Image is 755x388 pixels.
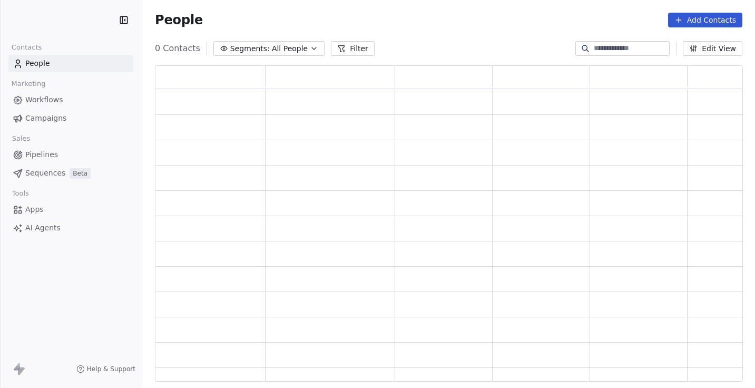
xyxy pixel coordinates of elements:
[7,40,46,55] span: Contacts
[7,76,50,92] span: Marketing
[230,43,270,54] span: Segments:
[25,58,50,69] span: People
[8,201,133,218] a: Apps
[8,146,133,163] a: Pipelines
[7,131,35,147] span: Sales
[8,91,133,109] a: Workflows
[668,13,742,27] button: Add Contacts
[25,149,58,160] span: Pipelines
[272,43,308,54] span: All People
[70,168,91,179] span: Beta
[7,186,33,201] span: Tools
[683,41,742,56] button: Edit View
[155,12,203,28] span: People
[25,204,44,215] span: Apps
[8,55,133,72] a: People
[8,110,133,127] a: Campaigns
[25,94,63,105] span: Workflows
[25,168,65,179] span: Sequences
[87,365,135,373] span: Help & Support
[76,365,135,373] a: Help & Support
[25,222,61,234] span: AI Agents
[155,42,200,55] span: 0 Contacts
[8,164,133,182] a: SequencesBeta
[25,113,66,124] span: Campaigns
[331,41,375,56] button: Filter
[8,219,133,237] a: AI Agents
